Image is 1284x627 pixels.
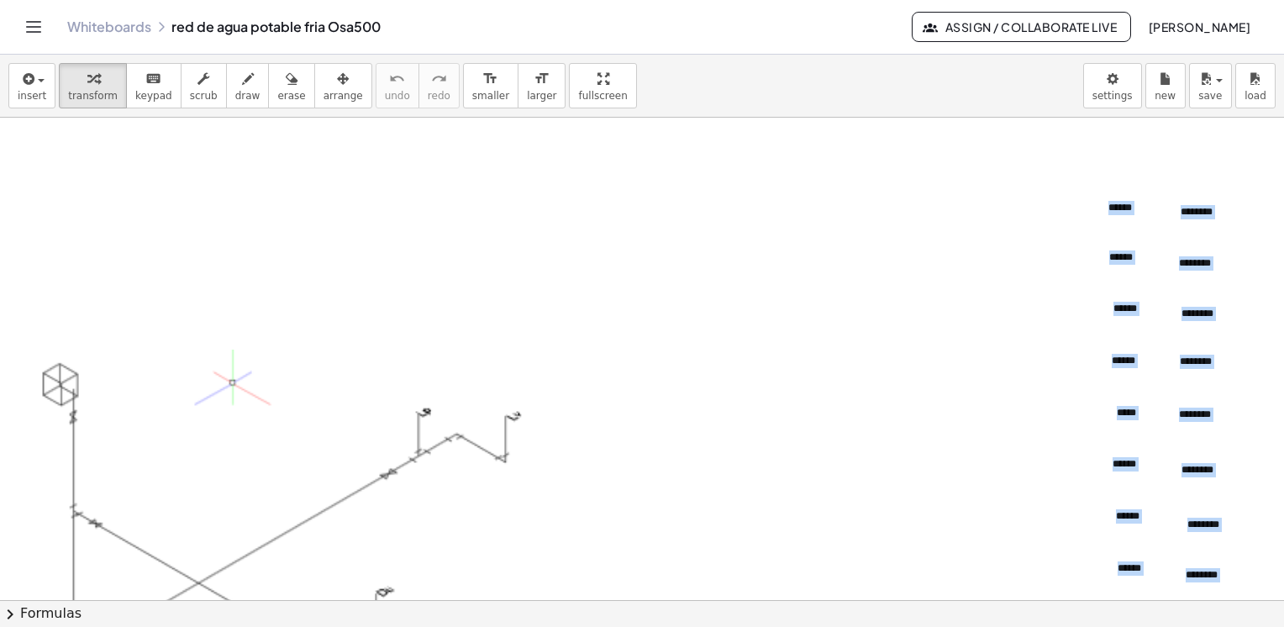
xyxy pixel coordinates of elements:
[314,63,372,108] button: arrange
[418,63,460,108] button: redoredo
[428,90,450,102] span: redo
[472,90,509,102] span: smaller
[527,90,556,102] span: larger
[389,69,405,89] i: undo
[1189,63,1232,108] button: save
[1198,90,1222,102] span: save
[1134,12,1264,42] button: [PERSON_NAME]
[8,63,55,108] button: insert
[190,90,218,102] span: scrub
[1145,63,1186,108] button: new
[1245,90,1266,102] span: load
[268,63,314,108] button: erase
[181,63,227,108] button: scrub
[482,69,498,89] i: format_size
[1148,19,1250,34] span: [PERSON_NAME]
[145,69,161,89] i: keyboard
[385,90,410,102] span: undo
[59,63,127,108] button: transform
[376,63,419,108] button: undoundo
[431,69,447,89] i: redo
[135,90,172,102] span: keypad
[912,12,1131,42] button: Assign / Collaborate Live
[463,63,518,108] button: format_sizesmaller
[67,18,151,35] a: Whiteboards
[1083,63,1142,108] button: settings
[578,90,627,102] span: fullscreen
[1155,90,1176,102] span: new
[68,90,118,102] span: transform
[518,63,566,108] button: format_sizelarger
[226,63,270,108] button: draw
[1092,90,1133,102] span: settings
[235,90,260,102] span: draw
[277,90,305,102] span: erase
[20,13,47,40] button: Toggle navigation
[569,63,636,108] button: fullscreen
[126,63,182,108] button: keyboardkeypad
[324,90,363,102] span: arrange
[1235,63,1276,108] button: load
[18,90,46,102] span: insert
[534,69,550,89] i: format_size
[926,19,1117,34] span: Assign / Collaborate Live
